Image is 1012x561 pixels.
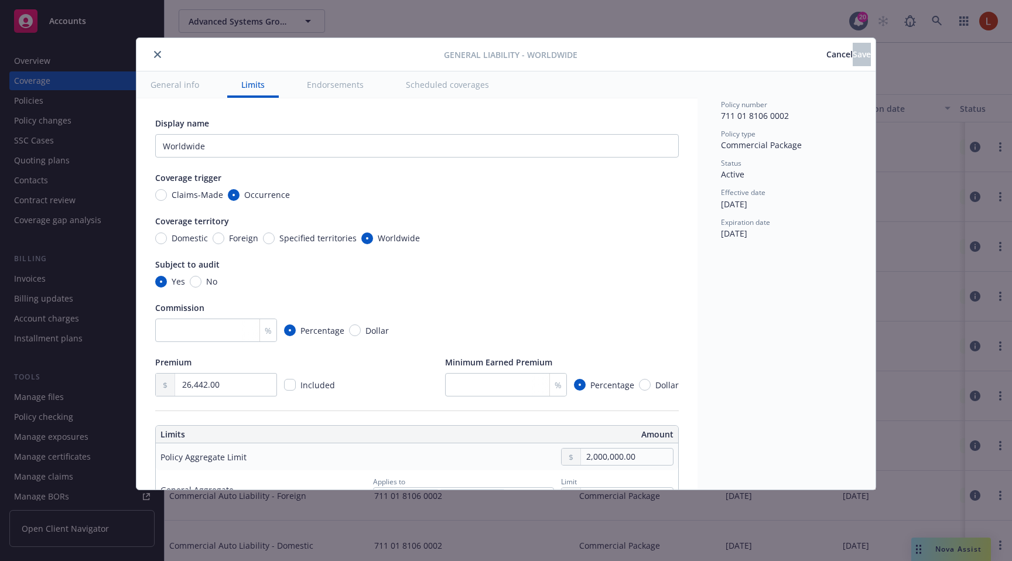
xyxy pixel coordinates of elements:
span: Percentage [300,324,344,337]
span: Occurrence [244,189,290,201]
span: Expiration date [721,217,770,227]
span: Worldwide [378,232,420,244]
span: Coverage trigger [155,172,221,183]
span: Foreign [229,232,258,244]
span: Coverage territory [155,215,229,227]
span: Policy type [721,129,755,139]
a: close [516,489,530,503]
span: Commission [155,302,204,313]
input: Claims-Made [155,189,167,201]
button: Save [853,43,871,66]
button: General info [136,71,213,98]
div: Remove [object Object] [490,489,504,503]
span: Commercial Package [721,139,802,150]
span: % [555,379,562,391]
span: [DATE] [721,228,747,239]
span: Cancel [826,49,853,60]
span: Applies to [373,477,405,487]
input: Occurrence [228,189,240,201]
input: Percentage [284,324,296,336]
span: [DATE] [721,199,747,210]
div: Remove [object Object] [424,489,438,503]
span: Minimum Earned Premium [445,357,552,368]
div: General Aggregate [160,484,234,496]
button: Endorsements [293,71,378,98]
input: 0.00 [581,488,673,504]
span: Active [721,169,744,180]
input: No [190,276,201,288]
input: 0.00 [175,374,276,396]
span: Specified territories [279,232,357,244]
span: Percentage [590,379,634,391]
span: General Liability - Worldwide [444,49,577,61]
th: Amount [422,426,678,443]
span: Included [300,379,335,391]
span: Dollar [365,324,389,337]
input: Foreign [213,232,224,244]
span: No [206,275,217,288]
span: Yes [172,275,185,288]
th: Limits [156,426,365,443]
span: Domestic [172,232,208,244]
span: 711 01 8106 0002 [721,110,789,121]
span: Display name [155,118,209,129]
input: Worldwide [361,232,373,244]
span: Policy number [721,100,767,110]
span: Premium [155,357,192,368]
input: Specified territories [263,232,275,244]
input: 0.00 [581,449,673,465]
button: close [151,47,165,61]
span: Save [853,49,871,60]
span: % [265,324,272,337]
input: Dollar [639,379,651,391]
button: Limits [227,71,279,98]
input: Percentage [574,379,586,391]
span: Status [721,158,741,168]
button: Scheduled coverages [392,71,503,98]
span: Limit [561,477,577,487]
div: Policy Aggregate Limit [160,451,247,463]
input: Yes [155,276,167,288]
span: Claims-Made [172,189,223,201]
span: Effective date [721,187,765,197]
span: Dollar [655,379,679,391]
button: Cancel [826,43,853,66]
input: Domestic [155,232,167,244]
span: Subject to audit [155,259,220,270]
input: Dollar [349,324,361,336]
